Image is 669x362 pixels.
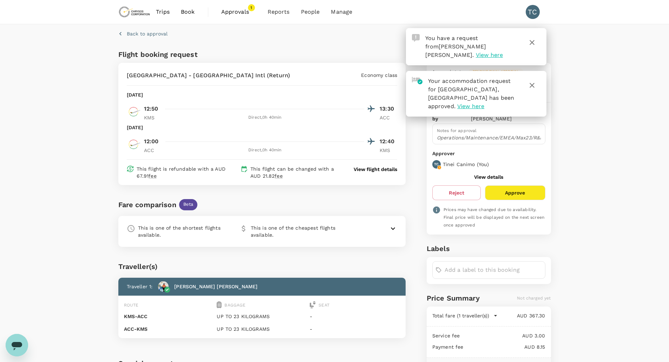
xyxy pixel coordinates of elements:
[517,296,551,301] span: Not charged yet
[156,8,170,16] span: Trips
[127,30,168,37] p: Back to approval
[425,43,486,58] span: [PERSON_NAME] [PERSON_NAME]
[464,343,545,350] p: AUD 8.15
[158,281,169,292] img: avatar-66b4d5868d7a9.jpeg
[412,77,422,84] img: hotel-approved
[179,201,198,208] span: Beta
[428,78,514,110] span: Your accommodation request for [GEOGRAPHIC_DATA], [GEOGRAPHIC_DATA] has been approved.
[181,8,195,16] span: Book
[457,103,484,110] span: View here
[144,114,162,121] p: KMS
[149,173,156,179] span: fee
[127,137,141,151] img: AW
[221,8,256,16] span: Approvals
[432,150,545,157] p: Approver
[118,49,261,60] h6: Flight booking request
[127,71,290,80] p: [GEOGRAPHIC_DATA] - [GEOGRAPHIC_DATA] Intl (Return)
[301,8,320,16] span: People
[251,224,341,238] p: This is one of the cheapest flights available.
[217,325,307,333] p: UP TO 23 KILOGRAMS
[118,261,406,272] div: Traveller(s)
[166,114,365,121] div: Direct , 0h 40min
[331,8,352,16] span: Manage
[124,313,214,320] p: KMS - ACC
[310,325,400,333] p: -
[127,124,143,131] p: [DATE]
[498,312,545,319] p: AUD 367.30
[174,283,257,290] p: [PERSON_NAME] [PERSON_NAME]
[437,128,477,133] span: Notes for approval
[432,312,489,319] p: Total fare (1 traveller(s))
[432,343,464,350] p: Payment fee
[118,30,168,37] button: Back to approval
[485,185,545,200] button: Approve
[427,292,480,304] h6: Price Summary
[217,313,307,320] p: UP TO 23 KILOGRAMS
[425,35,486,58] span: You have a request from .
[460,332,545,339] p: AUD 3.00
[434,162,439,167] p: TC
[380,114,397,121] p: ACC
[118,199,176,210] div: Fare comparison
[427,243,551,254] h6: Labels
[380,105,397,113] p: 13:30
[437,134,541,141] p: Operations/Maintenance/EMEA/Max23/R&R
[124,303,139,308] span: Route
[144,105,158,113] p: 12:50
[310,301,316,308] img: seat-icon
[124,325,214,333] p: ACC - KMS
[138,224,228,238] p: This is one of the shortest flights available.
[144,147,162,154] p: ACC
[319,303,329,308] span: Seat
[275,173,282,179] span: fee
[166,147,365,154] div: Direct , 0h 40min
[380,147,397,154] p: KMS
[412,34,420,42] img: Approval Request
[432,332,460,339] p: Service fee
[432,185,481,200] button: Reject
[445,264,542,276] input: Add a label to this booking
[268,8,290,16] span: Reports
[248,4,255,11] span: 1
[361,72,397,79] p: Economy class
[354,166,397,173] button: View flight details
[476,52,503,58] span: View here
[137,165,238,179] p: This flight is refundable with a AUD 67.91
[526,5,540,19] div: TC
[310,313,400,320] p: -
[380,137,397,146] p: 12:40
[444,207,544,228] span: Prices may have changed due to availability. Final price will be displayed on the next screen onc...
[118,4,151,20] img: Chrysos Corporation
[250,165,340,179] p: This flight can be changed with a AUD 21.82
[224,303,245,308] span: Baggage
[474,174,503,180] button: View details
[443,161,489,168] p: Tinei Canimo ( You )
[127,283,153,290] p: Traveller 1 :
[217,301,222,308] img: baggage-icon
[127,91,143,98] p: [DATE]
[432,312,498,319] button: Total fare (1 traveller(s))
[6,334,28,356] iframe: Button to launch messaging window
[127,105,141,119] img: AW
[144,137,159,146] p: 12:00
